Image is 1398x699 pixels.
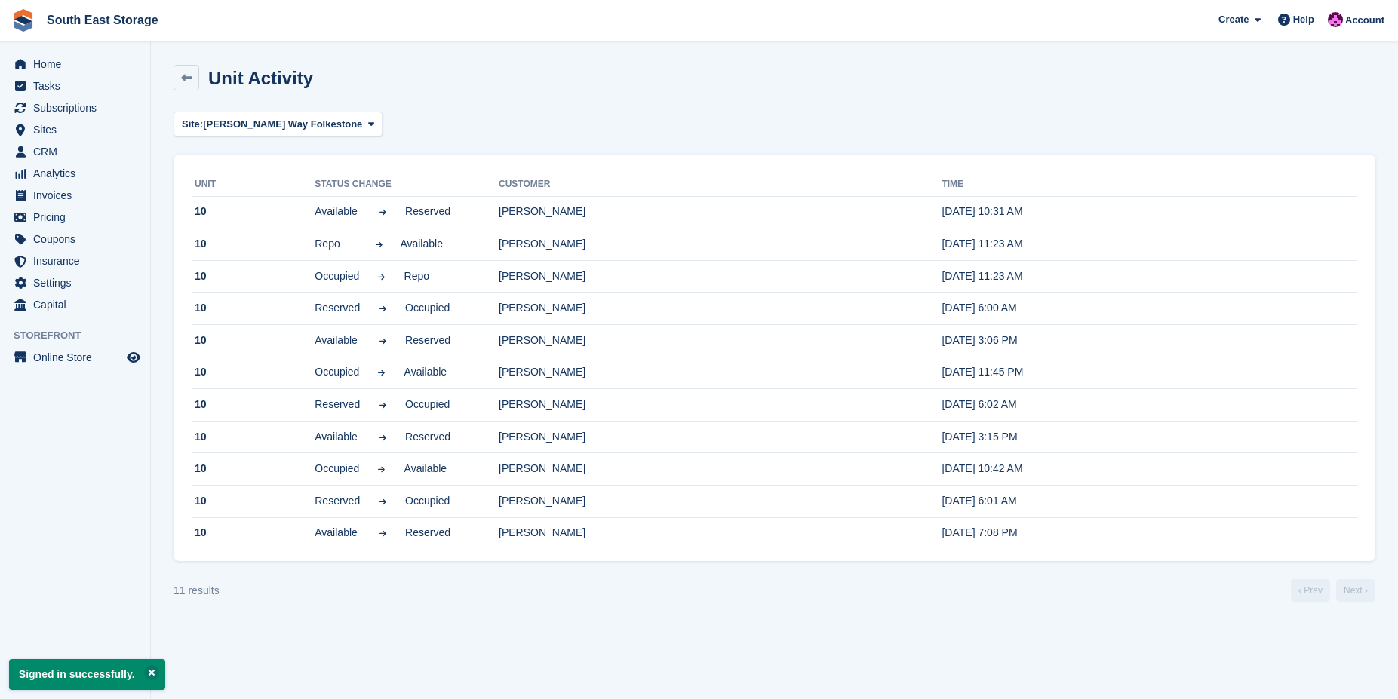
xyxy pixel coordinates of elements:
span: Capital [33,294,124,315]
a: Previous [1291,579,1330,602]
span: CRM [33,141,124,162]
a: menu [8,97,143,118]
span: Occupied [315,461,359,477]
a: menu [8,119,143,140]
span: Reserved [405,525,450,541]
td: 10 [192,421,315,453]
td: [PERSON_NAME] [499,517,942,549]
a: menu [8,185,143,206]
p: Signed in successfully. [9,659,165,690]
td: 10 [192,228,315,261]
td: [PERSON_NAME] [499,228,942,261]
th: Status change [315,173,499,197]
a: menu [8,294,143,315]
td: 10 [192,357,315,389]
span: Subscriptions [33,97,124,118]
a: Next [1336,579,1375,602]
span: Repo [404,268,449,284]
span: Coupons [33,228,124,250]
time: 2025-03-14 10:42:06 UTC [942,462,1022,474]
td: [PERSON_NAME] [499,486,942,518]
span: Storefront [14,328,150,343]
a: menu [8,163,143,184]
span: Occupied [405,493,450,509]
nav: Page [1288,579,1378,602]
time: 2025-04-21 22:45:07 UTC [942,366,1023,378]
h1: Unit Activity [208,68,313,88]
time: 2025-03-21 15:15:48 UTC [942,431,1017,443]
td: [PERSON_NAME] [499,293,942,325]
time: 2025-07-11 10:23:02 UTC [942,270,1022,282]
th: Customer [499,173,942,197]
time: 2025-03-22 06:02:11 UTC [942,398,1016,410]
td: 10 [192,517,315,549]
span: Available [400,236,443,252]
div: 11 results [174,583,220,599]
td: 10 [192,486,315,518]
th: Time [942,173,1357,197]
td: 10 [192,453,315,486]
span: Account [1345,13,1384,28]
td: [PERSON_NAME] [499,389,942,422]
a: menu [8,75,143,97]
span: Site: [182,117,203,132]
span: Reserved [405,429,450,445]
td: 10 [192,196,315,228]
a: Preview store [124,348,143,366]
time: 2025-04-26 05:00:54 UTC [942,302,1016,314]
img: Simon Coulson [1328,12,1343,27]
span: Create [1218,12,1249,27]
span: Analytics [33,163,124,184]
time: 2025-08-10 09:31:24 UTC [942,205,1022,217]
time: 2024-10-31 06:01:24 UTC [942,495,1016,507]
span: Tasks [33,75,124,97]
td: [PERSON_NAME] [499,357,942,389]
td: [PERSON_NAME] [499,421,942,453]
a: menu [8,54,143,75]
td: [PERSON_NAME] [499,325,942,357]
td: [PERSON_NAME] [499,196,942,228]
span: Available [315,333,360,348]
span: Available [404,461,449,477]
span: Reserved [405,204,450,219]
span: Repo [315,236,358,252]
span: Occupied [405,300,450,316]
a: menu [8,141,143,162]
span: Occupied [315,364,359,380]
span: Reserved [405,333,450,348]
span: Online Store [33,347,124,368]
a: menu [8,250,143,271]
span: Home [33,54,124,75]
td: 10 [192,293,315,325]
span: Insurance [33,250,124,271]
span: Reserved [315,397,360,412]
td: [PERSON_NAME] [499,453,942,486]
td: 10 [192,325,315,357]
td: 10 [192,389,315,422]
span: Occupied [405,397,450,412]
span: Available [404,364,449,380]
span: Reserved [315,300,360,316]
span: Pricing [33,207,124,228]
span: Available [315,204,360,219]
td: [PERSON_NAME] [499,260,942,293]
th: Unit [192,173,315,197]
time: 2025-07-11 10:23:21 UTC [942,238,1022,250]
a: menu [8,272,143,293]
td: 10 [192,260,315,293]
span: Available [315,525,360,541]
span: Help [1293,12,1314,27]
span: Occupied [315,268,359,284]
button: Site: [PERSON_NAME] Way Folkestone [174,112,383,136]
a: menu [8,347,143,368]
img: stora-icon-8386f47178a22dfd0bd8f6a31ec36ba5ce8667c1dd55bd0f319d3a0aa187defe.svg [12,9,35,32]
span: Settings [33,272,124,293]
time: 2024-10-30 19:08:28 UTC [942,526,1017,538]
time: 2025-04-25 14:06:16 UTC [942,334,1017,346]
a: menu [8,207,143,228]
span: Invoices [33,185,124,206]
a: South East Storage [41,8,164,32]
span: Sites [33,119,124,140]
a: menu [8,228,143,250]
span: Available [315,429,360,445]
